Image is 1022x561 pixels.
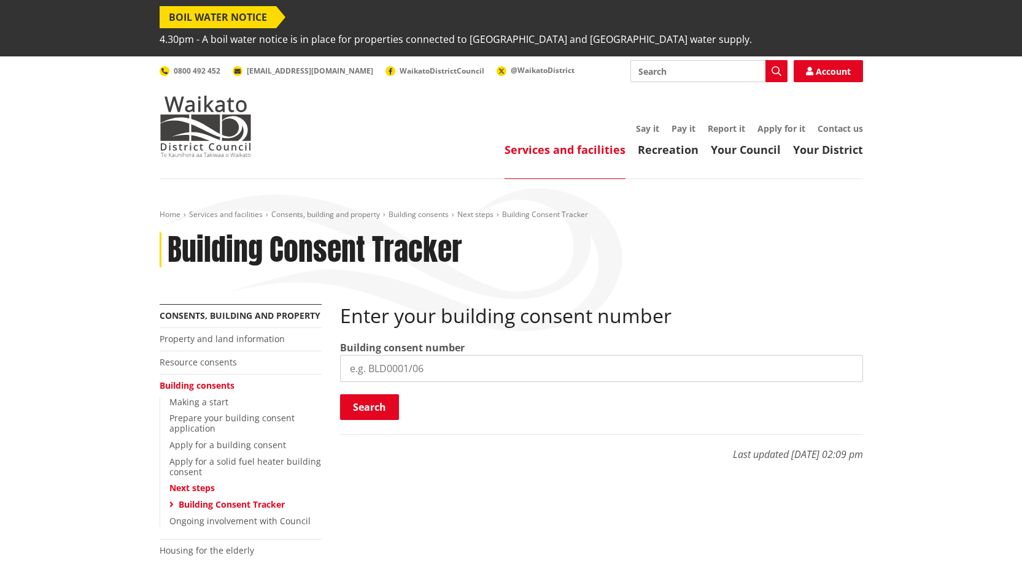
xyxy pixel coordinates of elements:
a: Building Consent Tracker [179,498,285,510]
a: Your Council [711,142,781,157]
a: WaikatoDistrictCouncil [385,66,484,76]
a: Report it [708,123,745,134]
a: Consents, building and property [160,310,320,321]
h1: Building Consent Tracker [168,232,462,268]
a: Services and facilities [189,209,263,219]
a: Apply for a building consent [169,439,286,451]
a: Building consents [389,209,449,219]
h2: Enter your building consent number [340,304,863,327]
a: Next steps [457,209,494,219]
a: Your District [793,142,863,157]
a: Next steps [169,482,215,494]
a: Recreation [638,142,699,157]
input: Search input [630,60,788,82]
a: Housing for the elderly [160,544,254,556]
a: Property and land information [160,333,285,345]
img: Waikato District Council - Te Kaunihera aa Takiwaa o Waikato [160,96,252,157]
a: Contact us [818,123,863,134]
span: [EMAIL_ADDRESS][DOMAIN_NAME] [247,66,373,76]
a: Account [794,60,863,82]
a: Resource consents [160,356,237,368]
a: Home [160,209,180,219]
a: Apply for it [757,123,805,134]
nav: breadcrumb [160,210,863,220]
span: Building Consent Tracker [502,209,588,219]
a: Pay it [672,123,695,134]
a: Building consents [160,380,234,391]
p: Last updated [DATE] 02:09 pm [340,434,863,462]
span: WaikatoDistrictCouncil [400,66,484,76]
label: Building consent number [340,340,465,355]
a: Apply for a solid fuel heater building consent​ [169,456,321,478]
a: Consents, building and property [271,209,380,219]
a: 0800 492 452 [160,66,220,76]
span: @WaikatoDistrict [511,65,575,75]
span: BOIL WATER NOTICE [160,6,276,28]
a: @WaikatoDistrict [497,65,575,75]
input: e.g. BLD0001/06 [340,355,863,382]
a: Prepare your building consent application [169,412,295,434]
span: 4.30pm - A boil water notice is in place for properties connected to [GEOGRAPHIC_DATA] and [GEOGR... [160,28,752,50]
span: 0800 492 452 [174,66,220,76]
a: Services and facilities [505,142,625,157]
button: Search [340,394,399,420]
a: Making a start [169,396,228,408]
a: [EMAIL_ADDRESS][DOMAIN_NAME] [233,66,373,76]
a: Ongoing involvement with Council [169,515,311,527]
a: Say it [636,123,659,134]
